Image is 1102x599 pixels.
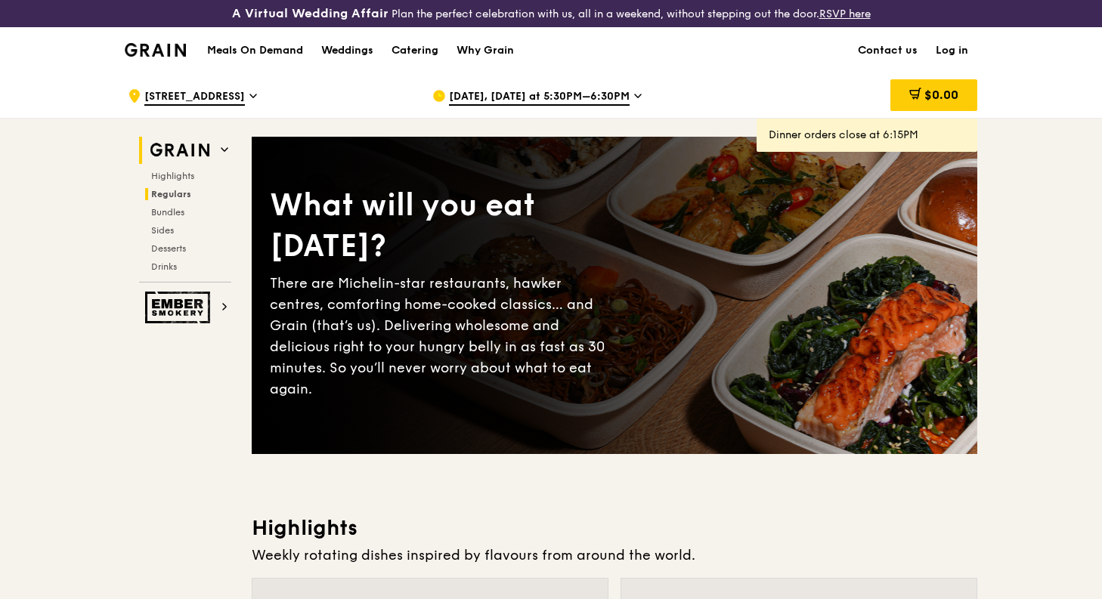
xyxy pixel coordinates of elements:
a: Log in [927,28,977,73]
div: Weddings [321,28,373,73]
span: $0.00 [924,88,958,102]
a: RSVP here [819,8,871,20]
span: Regulars [151,189,191,199]
span: Sides [151,225,174,236]
div: Dinner orders close at 6:15PM [769,128,965,143]
a: Weddings [312,28,382,73]
div: What will you eat [DATE]? [270,185,614,267]
div: There are Michelin-star restaurants, hawker centres, comforting home-cooked classics… and Grain (... [270,273,614,400]
a: Catering [382,28,447,73]
h1: Meals On Demand [207,43,303,58]
h3: Highlights [252,514,977,542]
span: [STREET_ADDRESS] [144,89,245,106]
a: GrainGrain [125,26,186,72]
span: Highlights [151,171,194,181]
span: [DATE], [DATE] at 5:30PM–6:30PM [449,89,630,106]
span: Drinks [151,261,177,272]
div: Weekly rotating dishes inspired by flavours from around the world. [252,545,977,566]
h3: A Virtual Wedding Affair [232,6,388,21]
a: Why Grain [447,28,523,73]
div: Why Grain [457,28,514,73]
img: Grain [125,43,186,57]
span: Bundles [151,207,184,218]
img: Grain web logo [145,137,215,164]
div: Plan the perfect celebration with us, all in a weekend, without stepping out the door. [184,6,918,21]
img: Ember Smokery web logo [145,292,215,323]
span: Desserts [151,243,186,254]
div: Catering [392,28,438,73]
a: Contact us [849,28,927,73]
